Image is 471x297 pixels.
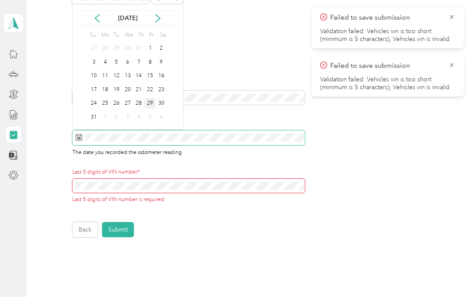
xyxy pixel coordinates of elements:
div: 30 [156,98,167,109]
div: Sa [159,29,167,41]
p: [DATE] [109,14,146,23]
div: 21 [133,84,144,95]
div: Mo [99,29,109,41]
div: 2 [156,43,167,54]
div: 3 [89,57,100,68]
label: Odometer reading (in miles)* [72,80,305,88]
div: 27 [122,98,133,109]
div: 29 [144,98,156,109]
div: 25 [99,98,111,109]
div: 28 [99,43,111,54]
div: 30 [122,43,133,54]
span: The date you recorded the odometer reading [72,147,182,156]
div: 10 [89,71,100,82]
div: 3 [122,112,133,123]
p: Failed to save submission [330,61,442,72]
button: Submit [102,222,134,237]
div: 18 [99,84,111,95]
div: 17 [89,84,100,95]
button: Back [72,222,98,237]
div: 11 [99,71,111,82]
label: Odometer reading date* [72,120,305,128]
div: 31 [89,112,100,123]
div: 27 [89,43,100,54]
div: 26 [111,98,122,109]
div: 28 [133,98,144,109]
div: Fr [147,29,156,41]
div: 2 [111,112,122,123]
div: 31 [133,43,144,54]
div: 5 [144,112,156,123]
div: 19 [111,84,122,95]
label: Last 5 digits of VIN number* [72,168,305,176]
div: 6 [156,112,167,123]
iframe: Everlance-gr Chat Button Frame [422,248,471,297]
div: 4 [133,112,144,123]
div: 23 [156,84,167,95]
div: 9 [156,57,167,68]
div: 8 [144,57,156,68]
div: 14 [133,71,144,82]
div: 1 [144,43,156,54]
div: 15 [144,71,156,82]
div: 13 [122,71,133,82]
div: 20 [122,84,133,95]
div: Th [136,29,144,41]
div: 16 [156,71,167,82]
div: 4 [99,57,111,68]
div: Last 5 digits of VIN number is required [72,196,305,204]
div: Su [89,29,97,41]
div: 7 [133,57,144,68]
div: 6 [122,57,133,68]
div: Tu [112,29,120,41]
div: 29 [111,43,122,54]
li: Validation failed: Vehicles vin is too short (minimum is 5 characters), Vehicles vin is invalid [320,76,455,92]
div: We [123,29,133,41]
p: Failed to save submission [330,12,442,23]
div: 22 [144,84,156,95]
div: 1 [99,112,111,123]
li: Validation failed: Vehicles vin is too short (minimum is 5 characters), Vehicles vin is invalid [320,27,455,43]
div: 12 [111,71,122,82]
div: 24 [89,98,100,109]
div: 5 [111,57,122,68]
